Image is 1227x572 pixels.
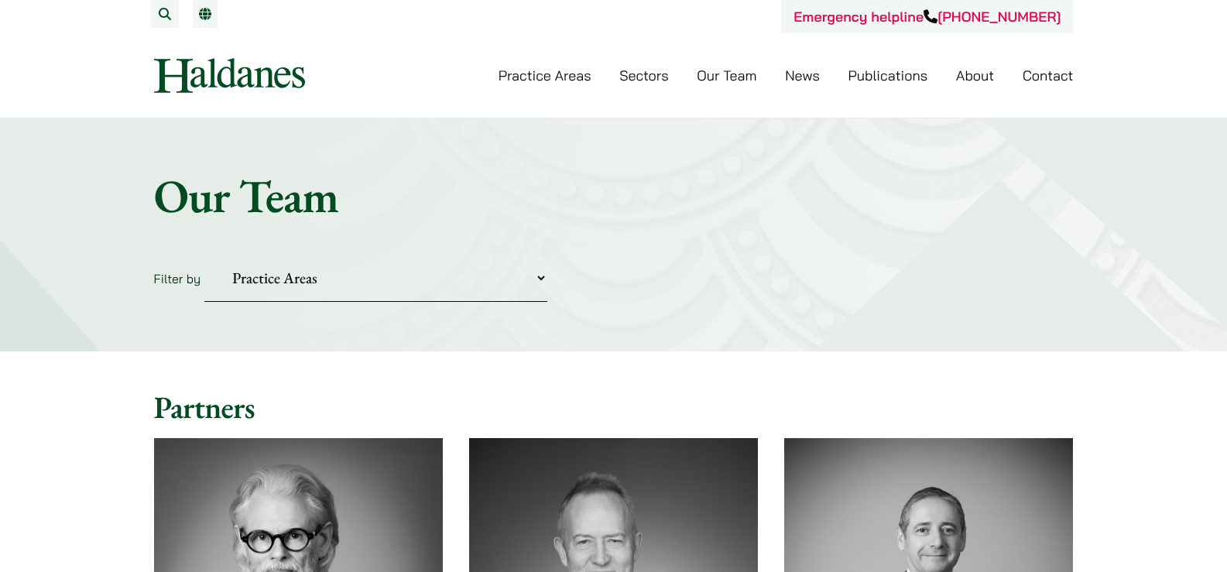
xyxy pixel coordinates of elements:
[154,271,201,286] label: Filter by
[848,67,928,84] a: Publications
[154,168,1074,224] h1: Our Team
[1023,67,1074,84] a: Contact
[499,67,591,84] a: Practice Areas
[199,8,211,20] a: EN
[956,67,994,84] a: About
[785,67,820,84] a: News
[154,389,1074,426] h2: Partners
[793,8,1061,26] a: Emergency helpline[PHONE_NUMBER]
[697,67,756,84] a: Our Team
[154,58,305,93] img: Logo of Haldanes
[619,67,668,84] a: Sectors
